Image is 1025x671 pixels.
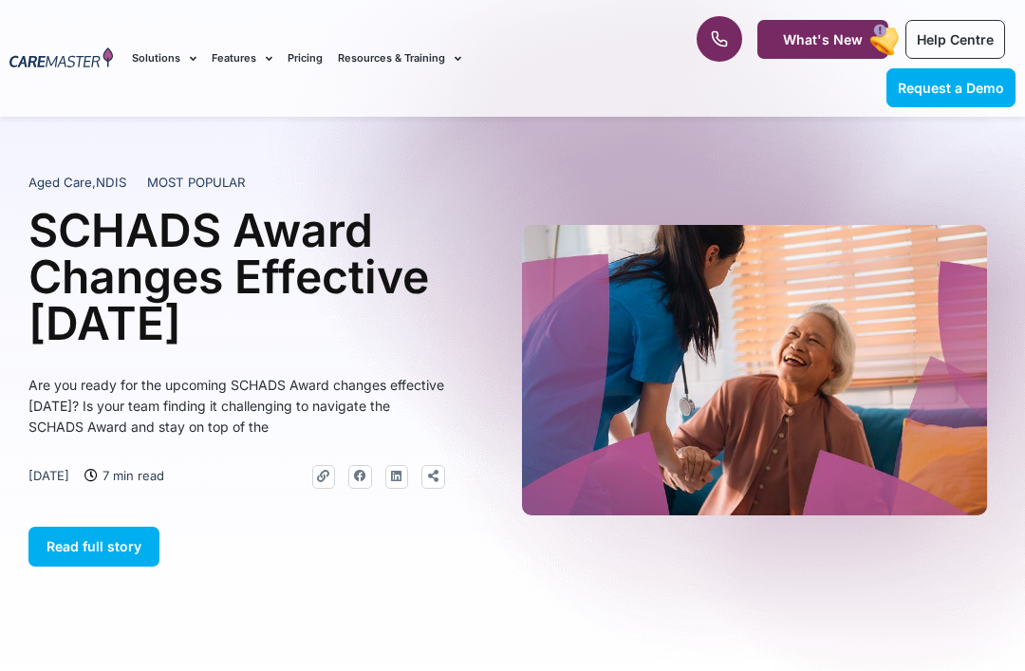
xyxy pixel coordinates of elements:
nav: Menu [132,27,653,90]
img: CareMaster Logo [9,47,113,70]
a: Resources & Training [338,27,461,90]
a: Help Centre [905,20,1005,59]
a: Request a Demo [886,68,1016,107]
span: Read full story [47,538,141,554]
span: NDIS [96,175,126,190]
span: Aged Care [28,175,92,190]
a: What's New [757,20,888,59]
p: Are you ready for the upcoming SCHADS Award changes effective [DATE]? Is your team finding it cha... [28,375,445,438]
h1: SCHADS Award Changes Effective [DATE] [28,207,445,346]
a: Solutions [132,27,196,90]
time: [DATE] [28,468,69,483]
span: Request a Demo [898,80,1004,96]
span: Help Centre [917,31,994,47]
span: What's New [783,31,863,47]
span: 7 min read [98,465,164,486]
a: Read full story [28,527,159,567]
span: , [28,175,126,190]
img: A heartwarming moment where a support worker in a blue uniform, with a stethoscope draped over he... [522,225,987,515]
span: MOST POPULAR [147,174,246,193]
a: Pricing [288,27,323,90]
a: Features [212,27,272,90]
